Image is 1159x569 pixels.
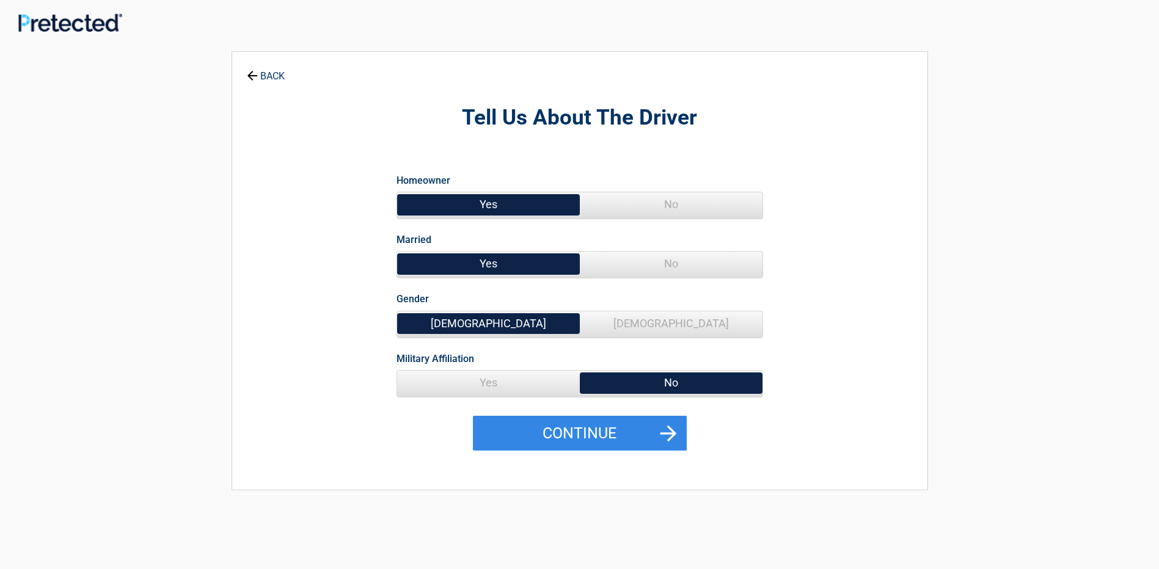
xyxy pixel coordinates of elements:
label: Gender [397,291,429,307]
span: No [580,371,762,395]
span: [DEMOGRAPHIC_DATA] [397,311,580,336]
span: Yes [397,192,580,217]
h2: Tell Us About The Driver [299,104,860,132]
span: Yes [397,252,580,276]
button: Continue [473,416,687,451]
label: Married [397,231,431,248]
span: Yes [397,371,580,395]
span: [DEMOGRAPHIC_DATA] [580,311,762,336]
span: No [580,192,762,217]
label: Military Affiliation [397,350,474,367]
a: BACK [244,60,287,81]
span: No [580,252,762,276]
img: Main Logo [18,13,122,32]
label: Homeowner [397,172,450,189]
